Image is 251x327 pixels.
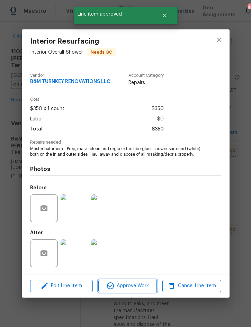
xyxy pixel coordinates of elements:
[128,73,164,78] span: Account Category
[30,124,43,134] span: Total
[157,114,164,124] span: $0
[30,114,43,124] span: Labor
[30,146,202,158] span: Master bathroom - Prep, mask, clean and reglaze the fiberglass shower surround (white) both on th...
[30,280,93,292] button: Edit Line Item
[153,9,176,22] button: Close
[164,282,219,290] span: Cancel Line Item
[74,7,153,21] span: Line item approved
[162,280,221,292] button: Cancel Line Item
[30,73,110,78] span: Vendor
[152,124,164,134] span: $350
[30,185,47,190] h5: Before
[30,104,64,114] span: $350 x 1 count
[30,97,164,102] span: Cost
[30,50,83,55] span: Interior Overall - Shower
[30,140,221,145] span: Repairs needed
[128,79,164,86] span: Repairs
[100,282,155,290] span: Approve Work
[32,282,91,290] span: Edit Line Item
[30,79,110,84] span: B&M TURNKEY RENOVATIONS LLC
[152,104,164,114] span: $350
[211,31,227,48] button: close
[30,38,116,45] span: Interior Resurfacing
[98,280,157,292] button: Approve Work
[30,166,221,173] h4: Photos
[30,230,43,235] h5: After
[88,49,115,56] span: Needs QC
